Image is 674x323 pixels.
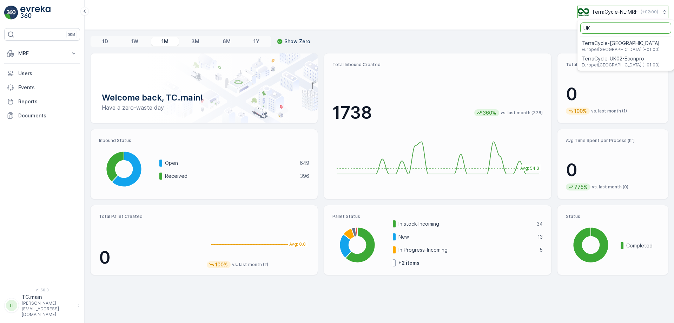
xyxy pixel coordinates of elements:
[332,214,543,219] p: Pallet Status
[18,112,77,119] p: Documents
[398,259,419,266] p: + 2 items
[591,108,627,114] p: vs. last month (1)
[577,20,674,71] ul: Menu
[566,62,660,67] p: Total Created
[300,160,309,167] p: 649
[582,47,660,52] span: Europe/[GEOGRAPHIC_DATA] (+01:00)
[22,293,74,301] p: TC.main
[18,70,77,77] p: Users
[232,262,268,267] p: vs. last month (2)
[501,110,543,116] p: vs. last month (378)
[482,109,497,116] p: 360%
[578,8,589,16] img: TC_v739CUj.png
[131,38,138,45] p: 1W
[582,62,660,68] span: Europe/[GEOGRAPHIC_DATA] (+01:00)
[165,160,295,167] p: Open
[99,138,309,143] p: Inbound Status
[574,183,588,190] p: 775%
[398,220,532,227] p: In stock-Incoming
[4,293,80,317] button: TTTC.main[PERSON_NAME][EMAIL_ADDRESS][DOMAIN_NAME]
[165,173,296,180] p: Received
[20,6,51,20] img: logo_light-DOdMpM7g.png
[4,95,80,109] a: Reports
[4,66,80,80] a: Users
[626,242,660,249] p: Completed
[4,288,80,292] span: v 1.50.0
[18,50,66,57] p: MRF
[566,160,660,181] p: 0
[102,38,108,45] p: 1D
[191,38,199,45] p: 3M
[580,22,671,34] input: Search...
[592,8,638,15] p: TerraCycle-NL-MRF
[332,62,543,67] p: Total Inbound Created
[4,46,80,60] button: MRF
[214,261,229,268] p: 100%
[540,246,543,253] p: 5
[18,98,77,105] p: Reports
[102,92,306,103] p: Welcome back, TC.main!
[6,300,17,311] div: TT
[582,55,660,62] span: TerraCycle-UK02-Econpro
[99,214,201,219] p: Total Pallet Created
[641,9,658,15] p: ( +02:00 )
[4,109,80,123] a: Documents
[68,32,75,37] p: ⌘B
[574,108,588,115] p: 100%
[566,138,660,143] p: Avg Time Spent per Process (hr)
[223,38,231,45] p: 6M
[161,38,168,45] p: 1M
[332,102,372,123] p: 1738
[582,40,660,47] span: TerraCycle-[GEOGRAPHIC_DATA]
[300,173,309,180] p: 396
[537,233,543,240] p: 13
[18,84,77,91] p: Events
[22,301,74,317] p: [PERSON_NAME][EMAIL_ADDRESS][DOMAIN_NAME]
[253,38,259,45] p: 1Y
[4,6,18,20] img: logo
[566,84,660,105] p: 0
[592,184,628,190] p: vs. last month (0)
[102,103,306,112] p: Have a zero-waste day
[99,247,201,268] p: 0
[398,233,533,240] p: New
[4,80,80,95] a: Events
[284,38,310,45] p: Show Zero
[566,214,660,219] p: Status
[577,6,668,18] button: TerraCycle-NL-MRF(+02:00)
[398,246,535,253] p: In Progress-Incoming
[537,220,543,227] p: 34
